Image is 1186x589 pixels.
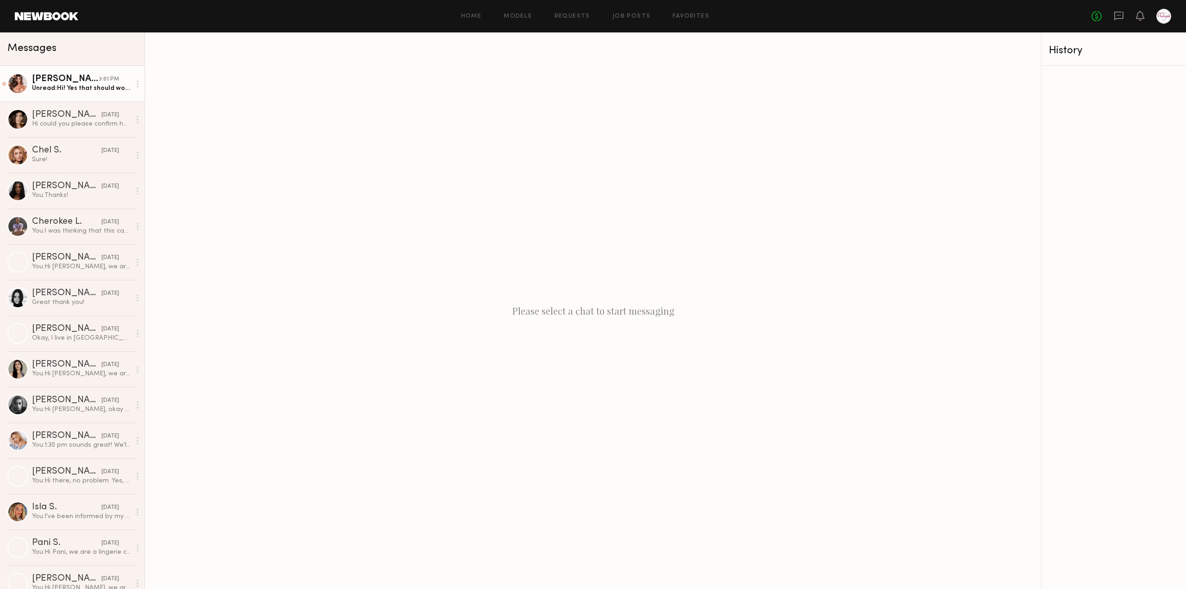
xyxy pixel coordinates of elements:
[32,369,131,378] div: You: Hi [PERSON_NAME], we are waiting for your arrival. Call time was at 8:15am
[32,253,101,262] div: [PERSON_NAME]
[101,361,119,369] div: [DATE]
[32,191,131,200] div: You: Thanks!
[32,182,101,191] div: [PERSON_NAME]
[32,298,131,307] div: Great thank you!
[32,289,101,298] div: [PERSON_NAME]
[101,468,119,476] div: [DATE]
[101,503,119,512] div: [DATE]
[101,182,119,191] div: [DATE]
[101,432,119,441] div: [DATE]
[504,13,532,19] a: Models
[612,13,651,19] a: Job Posts
[461,13,482,19] a: Home
[32,334,131,342] div: Okay, I live in [GEOGRAPHIC_DATA] as well
[32,110,101,120] div: [PERSON_NAME]
[101,253,119,262] div: [DATE]
[32,262,131,271] div: You: Hi [PERSON_NAME], we are a lingerie brand that is looking for a model for our upcoming shoot...
[32,503,101,512] div: Isla S.
[32,360,101,369] div: [PERSON_NAME]
[32,84,131,93] div: Unread: Hi! Yes that should work- what are the hours?
[32,75,99,84] div: [PERSON_NAME]
[32,227,131,235] div: You: I was thinking that this casting won’t last too long, 10-15mins tops. You can bring your bab...
[32,476,131,485] div: You: Hi there, no problem. Yes, our designer informed me she arranged for a 1 pm casting [DATE]. ...
[145,32,1041,589] div: Please select a chat to start messaging
[101,539,119,548] div: [DATE]
[101,575,119,583] div: [DATE]
[32,396,101,405] div: [PERSON_NAME]
[32,155,131,164] div: Sure!
[99,75,119,84] div: 3:01 PM
[32,120,131,128] div: Hi could you please confirm hours on last shoot still awaiting payment thank you and it was a ple...
[32,405,131,414] div: You: Hi [PERSON_NAME], okay thank you for letting us know. If you ever get the chance to swing by...
[101,289,119,298] div: [DATE]
[1049,45,1179,56] div: History
[101,218,119,227] div: [DATE]
[32,324,101,334] div: [PERSON_NAME]
[101,325,119,334] div: [DATE]
[32,431,101,441] div: [PERSON_NAME]
[673,13,709,19] a: Favorites
[32,441,131,450] div: You: 1:30 pm sounds great! We'll see you then. If you need help getting in, please contact one of...
[555,13,590,19] a: Requests
[32,146,101,155] div: Chel S.
[7,43,57,54] span: Messages
[101,396,119,405] div: [DATE]
[32,217,101,227] div: Cherokee L.
[32,512,131,521] div: You: I've been informed by my team member, [PERSON_NAME], that she has already reached out to you...
[101,146,119,155] div: [DATE]
[32,548,131,557] div: You: Hi Pani, we are a lingerie company located in [GEOGRAPHIC_DATA] that is seeking for a model ...
[32,538,101,548] div: Pani S.
[101,111,119,120] div: [DATE]
[32,467,101,476] div: [PERSON_NAME]
[32,574,101,583] div: [PERSON_NAME]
